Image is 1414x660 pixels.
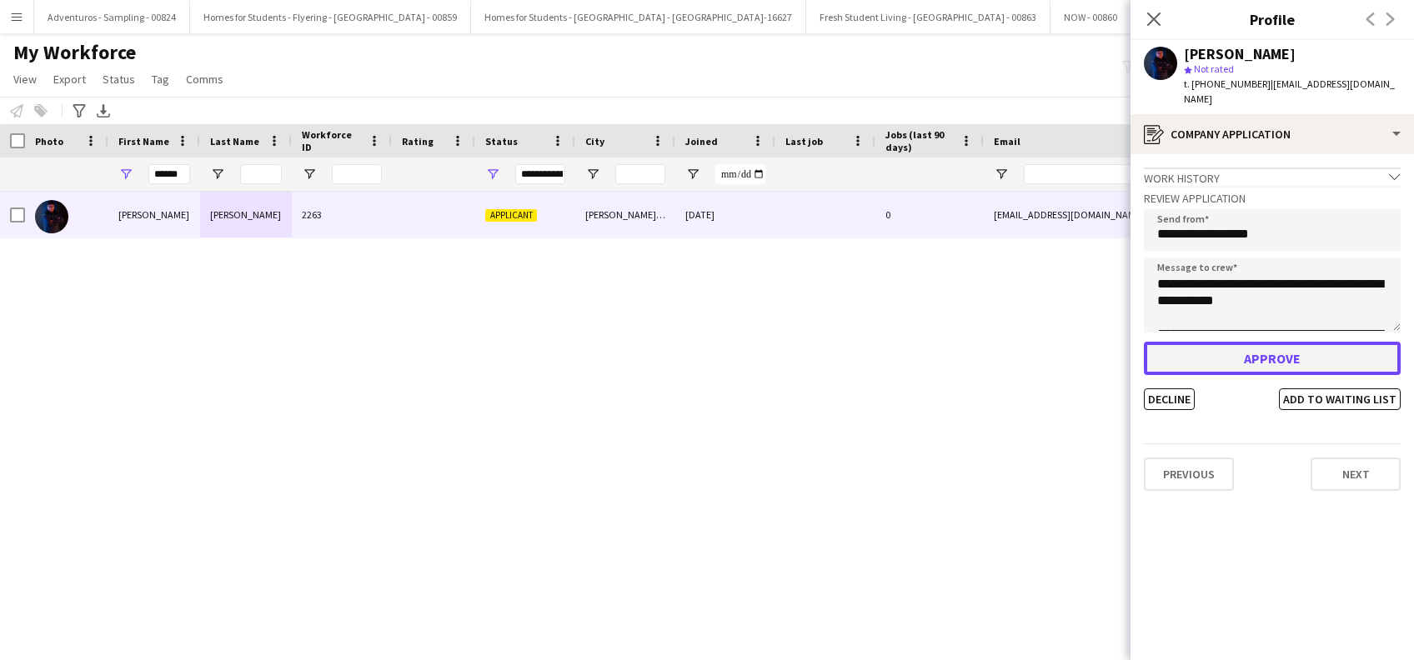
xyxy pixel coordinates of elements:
span: Photo [35,135,63,147]
span: Export [53,72,86,87]
span: View [13,72,37,87]
div: [EMAIL_ADDRESS][DOMAIN_NAME] [984,192,1317,237]
span: Tag [152,72,169,87]
input: City Filter Input [615,164,665,184]
button: Adventuros - Sampling - 00824 [34,1,190,33]
img: Martin Phan [35,200,68,233]
a: Status [96,68,142,90]
button: Decline [1144,388,1195,410]
div: Company application [1131,114,1414,154]
button: Open Filter Menu [118,167,133,182]
button: Homes for Students - Flyering - [GEOGRAPHIC_DATA] - 00859 [190,1,471,33]
div: 2263 [292,192,392,237]
span: Last Name [210,135,259,147]
span: t. [PHONE_NUMBER] [1184,77,1271,90]
div: [PERSON_NAME] [108,192,200,237]
div: [DATE] [675,192,775,237]
a: Comms [179,68,230,90]
span: Email [994,135,1020,147]
button: Open Filter Menu [210,167,225,182]
span: Applicant [485,209,537,222]
input: First Name Filter Input [148,164,190,184]
div: 0 [875,192,984,237]
span: Jobs (last 90 days) [885,128,954,153]
button: Open Filter Menu [685,167,700,182]
a: View [7,68,43,90]
button: Next [1311,457,1401,491]
button: NOW - 00860 [1050,1,1131,33]
span: Last job [785,135,823,147]
span: City [585,135,604,147]
div: [PERSON_NAME] [200,192,292,237]
div: [PERSON_NAME] Coldfield [575,192,675,237]
span: Status [103,72,135,87]
span: | [EMAIL_ADDRESS][DOMAIN_NAME] [1184,77,1395,105]
button: Fresh Student Living - [GEOGRAPHIC_DATA] - 00863 [806,1,1050,33]
span: Rating [402,135,434,147]
span: Workforce ID [302,128,362,153]
input: Email Filter Input [1024,164,1307,184]
input: Last Name Filter Input [240,164,282,184]
span: Comms [186,72,223,87]
h3: Profile [1131,8,1414,30]
button: Approve [1144,342,1401,375]
input: Workforce ID Filter Input [332,164,382,184]
div: Work history [1144,167,1401,186]
span: My Workforce [13,40,136,65]
a: Tag [145,68,176,90]
span: Not rated [1194,62,1234,75]
h3: Review Application [1144,191,1401,206]
button: Open Filter Menu [994,167,1009,182]
input: Joined Filter Input [715,164,765,184]
div: [PERSON_NAME] [1184,47,1296,62]
button: Homes for Students - [GEOGRAPHIC_DATA] - [GEOGRAPHIC_DATA]-16627 [471,1,806,33]
button: Open Filter Menu [485,167,500,182]
a: Export [47,68,93,90]
button: Add to waiting list [1279,388,1401,410]
app-action-btn: Export XLSX [93,101,113,121]
button: Previous [1144,457,1234,491]
button: Open Filter Menu [302,167,317,182]
span: Joined [685,135,718,147]
button: Open Filter Menu [585,167,600,182]
app-action-btn: Advanced filters [69,101,89,121]
span: Status [485,135,518,147]
span: First Name [118,135,169,147]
